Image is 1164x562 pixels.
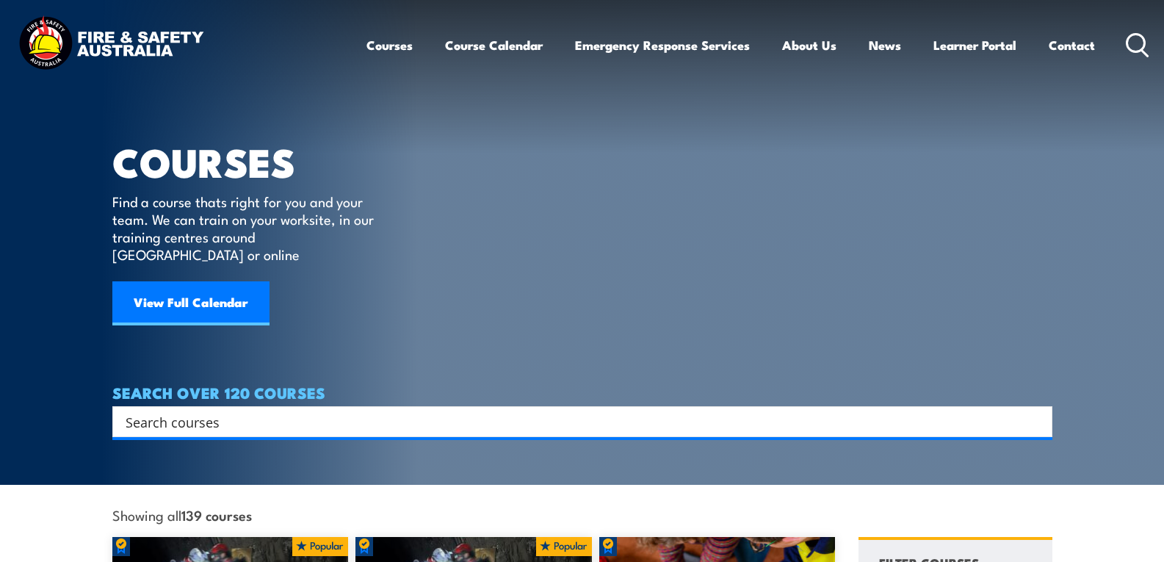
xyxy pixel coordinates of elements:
[933,26,1016,65] a: Learner Portal
[112,507,252,522] span: Showing all
[112,192,380,263] p: Find a course thats right for you and your team. We can train on your worksite, in our training c...
[1027,411,1047,432] button: Search magnifier button
[575,26,750,65] a: Emergency Response Services
[112,384,1052,400] h4: SEARCH OVER 120 COURSES
[1049,26,1095,65] a: Contact
[366,26,413,65] a: Courses
[869,26,901,65] a: News
[181,505,252,525] strong: 139 courses
[445,26,543,65] a: Course Calendar
[126,411,1020,433] input: Search input
[129,411,1023,432] form: Search form
[112,281,270,325] a: View Full Calendar
[112,144,395,179] h1: COURSES
[782,26,836,65] a: About Us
